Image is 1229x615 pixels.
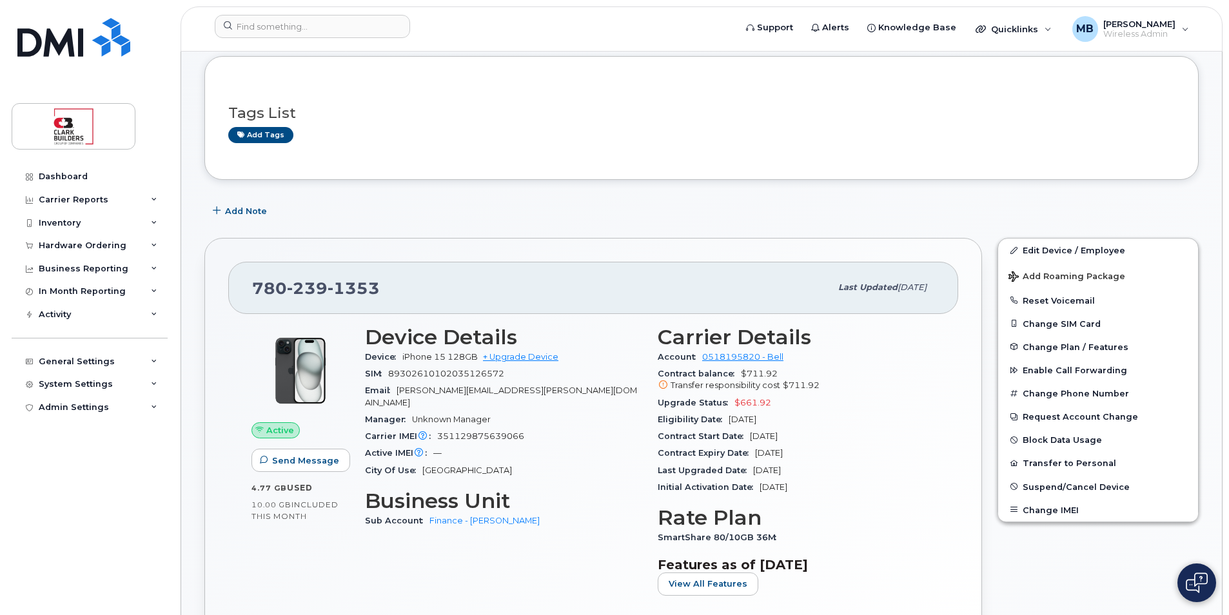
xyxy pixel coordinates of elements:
[658,369,935,392] span: $711.92
[998,239,1198,262] a: Edit Device / Employee
[1103,29,1175,39] span: Wireless Admin
[266,424,294,436] span: Active
[658,415,729,424] span: Eligibility Date
[1023,342,1128,351] span: Change Plan / Features
[365,448,433,458] span: Active IMEI
[1063,16,1198,42] div: Matthew Buttrey
[483,352,558,362] a: + Upgrade Device
[998,405,1198,428] button: Request Account Change
[365,352,402,362] span: Device
[412,415,491,424] span: Unknown Manager
[252,278,380,298] span: 780
[757,21,793,34] span: Support
[1103,19,1175,29] span: [PERSON_NAME]
[272,454,339,467] span: Send Message
[262,332,339,409] img: iPhone_15_Black.png
[783,380,820,390] span: $711.92
[429,516,540,525] a: Finance - [PERSON_NAME]
[702,352,783,362] a: 0518195820 - Bell
[998,475,1198,498] button: Suspend/Cancel Device
[998,451,1198,474] button: Transfer to Personal
[898,282,927,292] span: [DATE]
[753,465,781,475] span: [DATE]
[437,431,524,441] span: 351129875639066
[729,415,756,424] span: [DATE]
[251,483,287,493] span: 4.77 GB
[838,282,898,292] span: Last updated
[658,352,702,362] span: Account
[422,465,512,475] span: [GEOGRAPHIC_DATA]
[658,431,750,441] span: Contract Start Date
[251,449,350,472] button: Send Message
[215,15,410,38] input: Find something...
[658,369,741,378] span: Contract balance
[287,278,328,298] span: 239
[755,448,783,458] span: [DATE]
[669,578,747,590] span: View All Features
[998,358,1198,382] button: Enable Call Forwarding
[802,15,858,41] a: Alerts
[998,382,1198,405] button: Change Phone Number
[998,289,1198,312] button: Reset Voicemail
[658,465,753,475] span: Last Upgraded Date
[658,532,783,542] span: SmartShare 80/10GB 36M
[388,369,504,378] span: 89302610102035126572
[365,369,388,378] span: SIM
[967,16,1061,42] div: Quicklinks
[998,428,1198,451] button: Block Data Usage
[658,326,935,349] h3: Carrier Details
[228,105,1175,121] h3: Tags List
[1008,271,1125,284] span: Add Roaming Package
[858,15,965,41] a: Knowledge Base
[365,516,429,525] span: Sub Account
[1076,21,1094,37] span: MB
[658,448,755,458] span: Contract Expiry Date
[228,127,293,143] a: Add tags
[991,24,1038,34] span: Quicklinks
[365,326,642,349] h3: Device Details
[878,21,956,34] span: Knowledge Base
[402,352,478,362] span: iPhone 15 128GB
[365,386,397,395] span: Email
[225,205,267,217] span: Add Note
[671,380,780,390] span: Transfer responsibility cost
[433,448,442,458] span: —
[658,557,935,572] h3: Features as of [DATE]
[365,386,637,407] span: [PERSON_NAME][EMAIL_ADDRESS][PERSON_NAME][DOMAIN_NAME]
[287,483,313,493] span: used
[998,312,1198,335] button: Change SIM Card
[998,335,1198,358] button: Change Plan / Features
[658,506,935,529] h3: Rate Plan
[658,482,760,492] span: Initial Activation Date
[251,500,339,521] span: included this month
[204,199,278,222] button: Add Note
[365,431,437,441] span: Carrier IMEI
[750,431,778,441] span: [DATE]
[1186,572,1208,593] img: Open chat
[328,278,380,298] span: 1353
[365,415,412,424] span: Manager
[998,498,1198,522] button: Change IMEI
[998,262,1198,289] button: Add Roaming Package
[1023,366,1127,375] span: Enable Call Forwarding
[251,500,291,509] span: 10.00 GB
[365,489,642,512] h3: Business Unit
[822,21,849,34] span: Alerts
[365,465,422,475] span: City Of Use
[658,572,758,596] button: View All Features
[760,482,787,492] span: [DATE]
[658,398,734,407] span: Upgrade Status
[734,398,771,407] span: $661.92
[1023,482,1130,491] span: Suspend/Cancel Device
[737,15,802,41] a: Support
